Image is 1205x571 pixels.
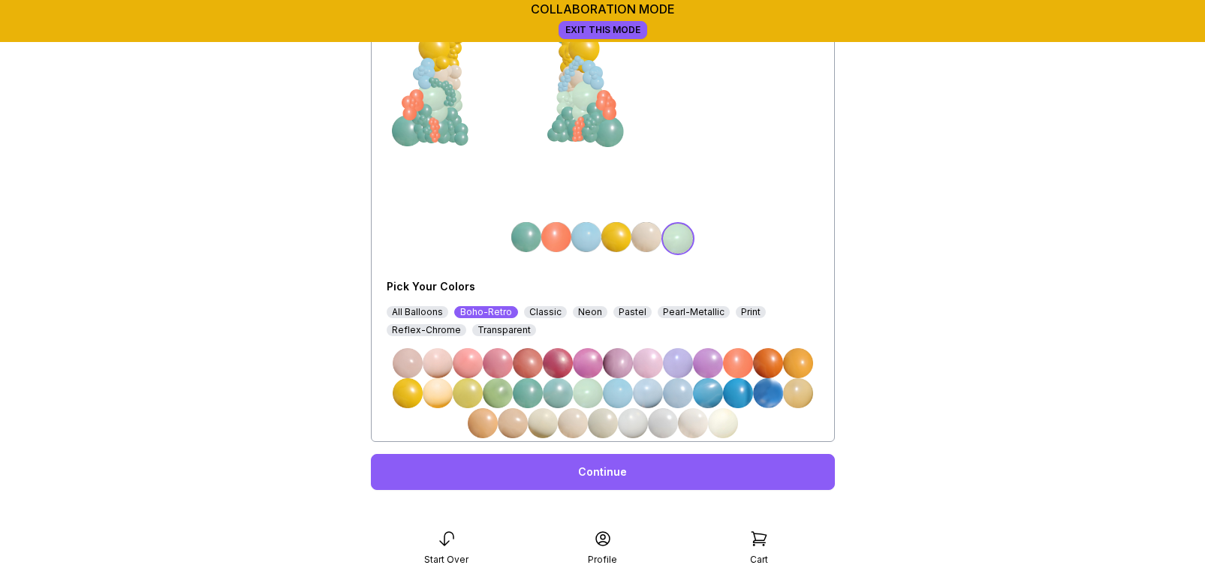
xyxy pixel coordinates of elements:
div: Pastel [613,306,652,318]
div: Classic [524,306,567,318]
div: Transparent [472,324,536,336]
a: Exit This Mode [559,21,647,39]
div: Pearl-Metallic [658,306,730,318]
div: Pick Your Colors [387,279,646,294]
div: Boho-Retro [454,306,518,318]
div: All Balloons [387,306,448,318]
div: Profile [588,554,617,566]
div: Print [736,306,766,318]
div: Neon [573,306,607,318]
a: Continue [371,454,835,490]
div: Reflex-Chrome [387,324,466,336]
div: Cart [750,554,768,566]
div: Start Over [424,554,468,566]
